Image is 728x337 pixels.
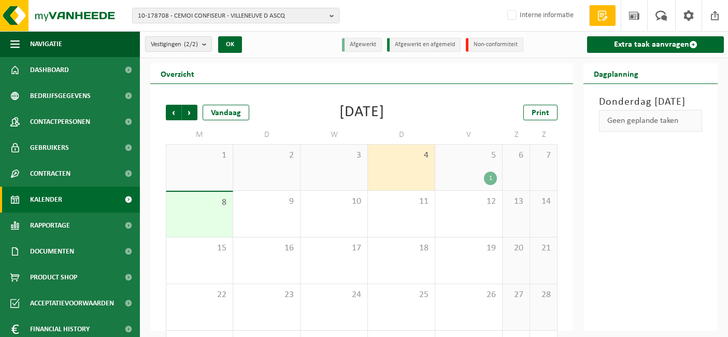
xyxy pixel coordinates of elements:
li: Afgewerkt [342,38,382,52]
span: 8 [172,197,227,208]
td: Z [503,125,530,144]
h3: Donderdag [DATE] [599,94,702,110]
button: 10-178708 - CEMOI CONFISEUR - VILLENEUVE D ASCQ [132,8,339,23]
span: 28 [535,289,552,301]
span: 11 [373,196,430,207]
li: Non-conformiteit [466,38,523,52]
span: Acceptatievoorwaarden [30,290,114,316]
span: Contracten [30,161,70,187]
span: 21 [535,243,552,254]
span: Documenten [30,238,74,264]
div: Geen geplande taken [599,110,702,132]
span: Kalender [30,187,62,213]
span: 27 [508,289,524,301]
span: Bedrijfsgegevens [30,83,91,109]
span: 23 [238,289,295,301]
span: 17 [306,243,362,254]
span: 13 [508,196,524,207]
span: Product Shop [30,264,77,290]
td: W [301,125,368,144]
span: 10 [306,196,362,207]
h2: Overzicht [150,63,205,83]
span: 9 [238,196,295,207]
span: 26 [440,289,497,301]
button: OK [218,36,242,53]
span: 5 [440,150,497,161]
span: Volgende [182,105,197,120]
td: Z [530,125,558,144]
div: Vandaag [203,105,249,120]
span: Dashboard [30,57,69,83]
a: Extra taak aanvragen [587,36,724,53]
td: V [435,125,503,144]
span: 22 [172,289,227,301]
span: Vorige [166,105,181,120]
td: D [368,125,435,144]
h2: Dagplanning [583,63,649,83]
span: 15 [172,243,227,254]
span: 19 [440,243,497,254]
span: 1 [172,150,227,161]
span: Gebruikers [30,135,69,161]
button: Vestigingen(2/2) [145,36,212,52]
span: 16 [238,243,295,254]
span: Rapportage [30,213,70,238]
span: 14 [535,196,552,207]
span: Vestigingen [151,37,198,52]
span: 3 [306,150,362,161]
span: Print [532,109,549,117]
td: D [233,125,301,144]
span: 18 [373,243,430,254]
div: 1 [484,172,497,185]
span: 4 [373,150,430,161]
span: 6 [508,150,524,161]
label: Interne informatie [505,8,574,23]
span: 20 [508,243,524,254]
span: 2 [238,150,295,161]
li: Afgewerkt en afgemeld [387,38,461,52]
span: Navigatie [30,31,62,57]
span: 10-178708 - CEMOI CONFISEUR - VILLENEUVE D ASCQ [138,8,325,24]
div: [DATE] [339,105,384,120]
count: (2/2) [184,41,198,48]
span: 12 [440,196,497,207]
span: 24 [306,289,362,301]
span: Contactpersonen [30,109,90,135]
span: 25 [373,289,430,301]
td: M [166,125,233,144]
a: Print [523,105,558,120]
span: 7 [535,150,552,161]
